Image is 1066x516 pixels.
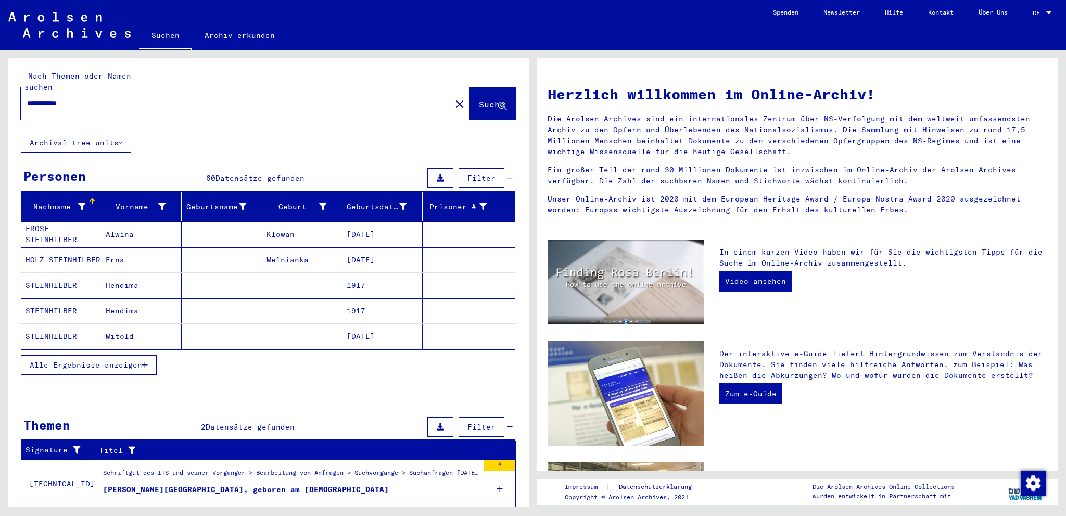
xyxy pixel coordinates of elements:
[201,422,206,432] span: 2
[342,192,423,221] mat-header-cell: Geburtsdatum
[266,202,326,212] div: Geburt‏
[192,23,287,48] a: Archiv erkunden
[21,273,101,298] mat-cell: STEINHILBER
[101,247,182,272] mat-cell: Erna
[449,93,470,114] button: Clear
[21,355,157,375] button: Alle Ergebnisse anzeigen
[470,87,516,120] button: Suche
[106,202,166,212] div: Vorname
[103,484,389,495] div: [PERSON_NAME][GEOGRAPHIC_DATA], geboren am [DEMOGRAPHIC_DATA]
[21,192,101,221] mat-header-cell: Nachname
[101,298,182,323] mat-cell: Hendima
[23,416,70,434] div: Themen
[467,173,496,183] span: Filter
[548,341,704,446] img: eguide.jpg
[1033,9,1044,17] span: DE
[21,222,101,247] mat-cell: FRÖSE STEINHILBER
[423,192,515,221] mat-header-cell: Prisoner #
[21,324,101,349] mat-cell: STEINHILBER
[427,202,487,212] div: Prisoner #
[101,192,182,221] mat-header-cell: Vorname
[719,247,1048,269] p: In einem kurzen Video haben wir für Sie die wichtigsten Tipps für die Suche im Online-Archiv zusa...
[484,460,515,471] div: 4
[1006,479,1045,505] img: yv_logo.png
[548,165,1048,186] p: Ein großer Teil der rund 30 Millionen Dokumente ist inzwischen im Online-Archiv der Arolsen Archi...
[719,470,1048,513] p: Zusätzlich zu Ihrer eigenen Recherche haben Sie die Möglichkeit, eine Anfrage an die Arolsen Arch...
[813,482,955,492] p: Die Arolsen Archives Online-Collections
[427,198,502,215] div: Prisoner #
[548,114,1048,157] p: Die Arolsen Archives sind ein internationales Zentrum über NS-Verfolgung mit dem weltweit umfasse...
[26,198,101,215] div: Nachname
[813,492,955,501] p: wurden entwickelt in Partnerschaft mit
[266,198,342,215] div: Geburt‏
[182,192,262,221] mat-header-cell: Geburtsname
[459,168,504,188] button: Filter
[342,273,423,298] mat-cell: 1917
[342,247,423,272] mat-cell: [DATE]
[565,482,704,493] div: |
[139,23,192,50] a: Suchen
[103,468,479,483] div: Schriftgut des ITS und seiner Vorgänger > Bearbeitung von Anfragen > Suchvorgänge > Suchanfragen ...
[342,324,423,349] mat-cell: [DATE]
[99,445,490,456] div: Titel
[30,360,142,370] span: Alle Ergebnisse anzeigen
[215,173,304,183] span: Datensätze gefunden
[26,442,95,459] div: Signature
[21,247,101,272] mat-cell: HOLZ STEINHILBER
[262,247,342,272] mat-cell: Welnianka
[101,222,182,247] mat-cell: Alwina
[186,202,246,212] div: Geburtsname
[101,273,182,298] mat-cell: Hendima
[347,202,407,212] div: Geburtsdatum
[611,482,704,493] a: Datenschutzerklärung
[719,348,1048,381] p: Der interaktive e-Guide liefert Hintergrundwissen zum Verständnis der Dokumente. Sie finden viele...
[565,482,606,493] a: Impressum
[262,222,342,247] mat-cell: Klowan
[565,493,704,502] p: Copyright © Arolsen Archives, 2021
[548,83,1048,105] h1: Herzlich willkommen im Online-Archiv!
[342,298,423,323] mat-cell: 1917
[479,99,505,109] span: Suche
[106,198,181,215] div: Vorname
[1021,471,1046,496] img: Zustimmung ändern
[342,222,423,247] mat-cell: [DATE]
[548,240,704,324] img: video.jpg
[21,298,101,323] mat-cell: STEINHILBER
[206,422,295,432] span: Datensätze gefunden
[459,417,504,437] button: Filter
[186,198,261,215] div: Geburtsname
[23,167,86,185] div: Personen
[24,71,131,92] mat-label: Nach Themen oder Namen suchen
[206,173,215,183] span: 60
[262,192,342,221] mat-header-cell: Geburt‏
[101,324,182,349] mat-cell: Witold
[467,422,496,432] span: Filter
[21,460,95,508] td: [TECHNICAL_ID]
[347,198,422,215] div: Geburtsdatum
[548,194,1048,216] p: Unser Online-Archiv ist 2020 mit dem European Heritage Award / Europa Nostra Award 2020 ausgezeic...
[26,445,82,456] div: Signature
[8,12,131,38] img: Arolsen_neg.svg
[21,133,131,153] button: Archival tree units
[453,98,466,110] mat-icon: close
[26,202,85,212] div: Nachname
[719,383,782,404] a: Zum e-Guide
[719,271,792,292] a: Video ansehen
[99,442,503,459] div: Titel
